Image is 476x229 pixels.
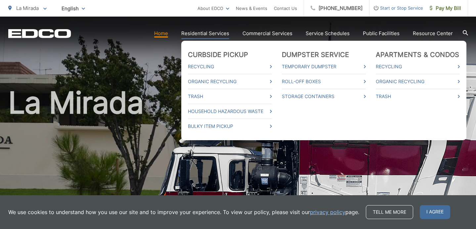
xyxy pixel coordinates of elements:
[8,208,359,216] p: We use cookies to understand how you use our site and to improve your experience. To view our pol...
[181,29,229,37] a: Residential Services
[188,122,272,130] a: Bulky Item Pickup
[188,78,272,86] a: Organic Recycling
[188,92,272,100] a: Trash
[420,205,450,219] span: I agree
[282,51,349,59] a: Dumpster Service
[236,4,267,12] a: News & Events
[282,63,366,71] a: Temporary Dumpster
[282,78,366,86] a: Roll-Off Boxes
[16,5,39,11] span: La Mirada
[366,205,413,219] a: Tell me more
[57,3,90,14] span: English
[197,4,229,12] a: About EDCO
[154,29,168,37] a: Home
[306,29,350,37] a: Service Schedules
[376,78,460,86] a: Organic Recycling
[430,4,461,12] span: Pay My Bill
[376,51,459,59] a: Apartments & Condos
[282,92,366,100] a: Storage Containers
[363,29,400,37] a: Public Facilities
[376,63,460,71] a: Recycling
[8,29,71,38] a: EDCD logo. Return to the homepage.
[188,63,272,71] a: Recycling
[274,4,297,12] a: Contact Us
[376,92,460,100] a: Trash
[188,51,248,59] a: Curbside Pickup
[188,107,272,115] a: Household Hazardous Waste
[413,29,453,37] a: Resource Center
[310,208,345,216] a: privacy policy
[242,29,292,37] a: Commercial Services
